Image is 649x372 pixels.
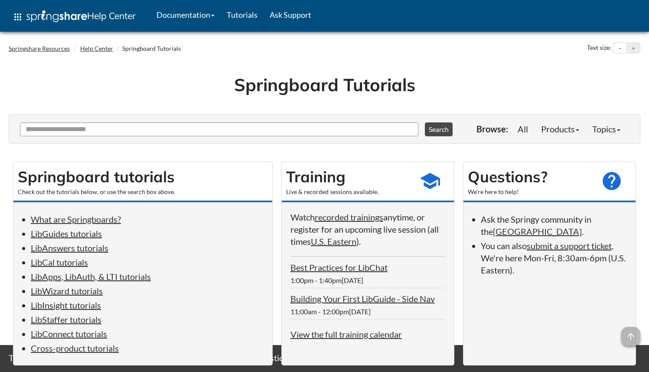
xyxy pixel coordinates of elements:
[13,12,23,22] span: apps
[31,329,107,339] a: LibConnect tutorials
[31,343,119,353] a: Cross-product tutorials
[15,72,634,97] h1: Springboard Tutorials
[419,170,441,192] span: school
[9,45,70,52] a: Springshare Resources
[481,213,627,237] li: Ask the Springy community in the .
[87,10,136,21] span: Help Center
[535,120,586,138] a: Products
[114,44,181,53] li: Springboard Tutorials
[613,43,626,53] button: Decrease text size
[80,45,113,52] a: Help Center
[31,243,108,253] a: LibAnswers tutorials
[31,286,103,296] a: LibWizard tutorials
[31,257,88,267] a: LibCal tutorials
[481,240,627,276] li: You can also . We're here Mon-Fri, 8:30am-6pm (U.S. Eastern).
[493,226,582,237] a: [GEOGRAPHIC_DATA]
[468,166,593,188] h2: Questions?
[425,122,453,136] button: Search
[290,262,388,273] a: Best Practices for LibChat
[150,4,221,26] a: Documentation
[290,307,371,316] span: 11:00am - 12:00pm[DATE]
[18,166,268,188] h2: Springboard tutorials
[468,188,593,196] div: We're here to help!
[286,166,411,188] h2: Training
[264,4,317,26] a: Ask Support
[221,4,264,26] a: Tutorials
[511,120,535,138] a: All
[627,43,640,53] button: Increase text size
[527,240,612,251] a: submit a support ticket
[26,10,87,22] img: Springshare
[31,300,101,310] a: LibInsight tutorials
[31,314,101,325] a: LibStaffer tutorials
[621,327,640,346] span: arrow_upward
[7,4,142,30] a: apps Help Center
[586,120,627,138] a: Topics
[290,276,363,284] span: 1:00pm - 1:40pm[DATE]
[290,211,445,247] p: Watch anytime, or register for an upcoming live session (all times ).
[31,228,102,239] a: LibGuides tutorials
[621,328,640,338] a: arrow_upward
[31,214,121,224] a: What are Springboards?
[315,212,383,222] a: recorded trainings
[31,271,151,282] a: LibApps, LibAuth, & LTI tutorials
[18,188,268,196] div: Check out the tutorials below, or use the search box above.
[476,123,508,135] p: Browse:
[601,170,623,192] span: help
[286,188,411,196] div: Live & recorded sessions available.
[290,293,435,304] a: Building Your First LibGuide - Side Nav
[290,329,402,339] a: View the full training calendar
[585,43,613,54] div: Text size:
[311,236,356,247] a: U.S. Eastern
